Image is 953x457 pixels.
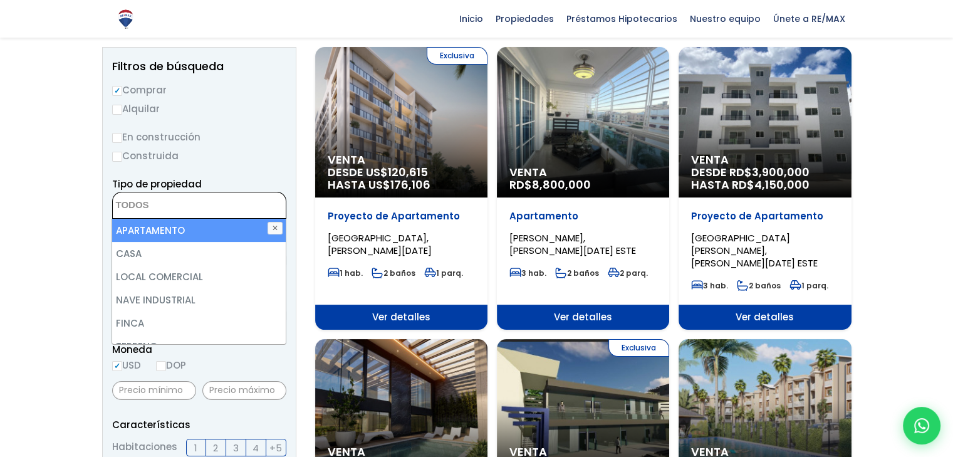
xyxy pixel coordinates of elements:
[560,9,684,28] span: Préstamos Hipotecarios
[112,312,285,335] li: FINCA
[113,192,234,219] textarea: Search
[691,179,838,191] span: HASTA RD$
[112,361,122,371] input: USD
[737,280,781,291] span: 2 baños
[112,342,286,357] span: Moneda
[752,164,810,180] span: 3,900,000
[328,268,363,278] span: 1 hab.
[679,305,851,330] span: Ver detalles
[767,9,851,28] span: Únete a RE/MAX
[269,440,282,456] span: +5
[112,82,286,98] label: Comprar
[424,268,463,278] span: 1 parq.
[112,152,122,162] input: Construida
[112,265,285,288] li: LOCAL COMERCIAL
[509,166,657,179] span: Venta
[202,381,286,400] input: Precio máximo
[372,268,415,278] span: 2 baños
[532,177,591,192] span: 8,800,000
[268,222,283,234] button: ✕
[427,47,487,65] span: Exclusiva
[112,105,122,115] input: Alquilar
[789,280,828,291] span: 1 parq.
[509,268,546,278] span: 3 hab.
[691,154,838,166] span: Venta
[691,210,838,223] p: Proyecto de Apartamento
[691,231,818,270] span: [GEOGRAPHIC_DATA][PERSON_NAME], [PERSON_NAME][DATE] ESTE
[328,231,432,257] span: [GEOGRAPHIC_DATA], [PERSON_NAME][DATE]
[509,231,636,257] span: [PERSON_NAME], [PERSON_NAME][DATE] ESTE
[691,166,838,191] span: DESDE RD$
[679,47,851,330] a: Venta DESDE RD$3,900,000 HASTA RD$4,150,000 Proyecto de Apartamento [GEOGRAPHIC_DATA][PERSON_NAME...
[497,305,669,330] span: Ver detalles
[213,440,218,456] span: 2
[388,164,428,180] span: 120,615
[489,9,560,28] span: Propiedades
[509,177,591,192] span: RD$
[684,9,767,28] span: Nuestro equipo
[112,177,202,191] span: Tipo de propiedad
[112,60,286,73] h2: Filtros de búsqueda
[112,417,286,433] p: Características
[453,9,489,28] span: Inicio
[112,101,286,117] label: Alquilar
[156,361,166,371] input: DOP
[328,154,475,166] span: Venta
[112,357,141,373] label: USD
[253,440,259,456] span: 4
[608,268,648,278] span: 2 parq.
[112,86,122,96] input: Comprar
[315,305,487,330] span: Ver detalles
[328,166,475,191] span: DESDE US$
[156,357,186,373] label: DOP
[112,219,285,242] li: APARTAMENTO
[233,440,239,456] span: 3
[509,210,657,223] p: Apartamento
[390,177,430,192] span: 176,106
[112,242,285,265] li: CASA
[112,129,286,145] label: En construcción
[608,339,669,357] span: Exclusiva
[555,268,599,278] span: 2 baños
[194,440,197,456] span: 1
[497,47,669,330] a: Venta RD$8,800,000 Apartamento [PERSON_NAME], [PERSON_NAME][DATE] ESTE 3 hab. 2 baños 2 parq. Ver...
[691,280,728,291] span: 3 hab.
[112,381,196,400] input: Precio mínimo
[112,148,286,164] label: Construida
[754,177,810,192] span: 4,150,000
[112,439,177,456] span: Habitaciones
[328,210,475,223] p: Proyecto de Apartamento
[115,8,137,30] img: Logo de REMAX
[328,179,475,191] span: HASTA US$
[315,47,487,330] a: Exclusiva Venta DESDE US$120,615 HASTA US$176,106 Proyecto de Apartamento [GEOGRAPHIC_DATA], [PER...
[112,335,285,358] li: TERRENO
[112,288,285,312] li: NAVE INDUSTRIAL
[112,133,122,143] input: En construcción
